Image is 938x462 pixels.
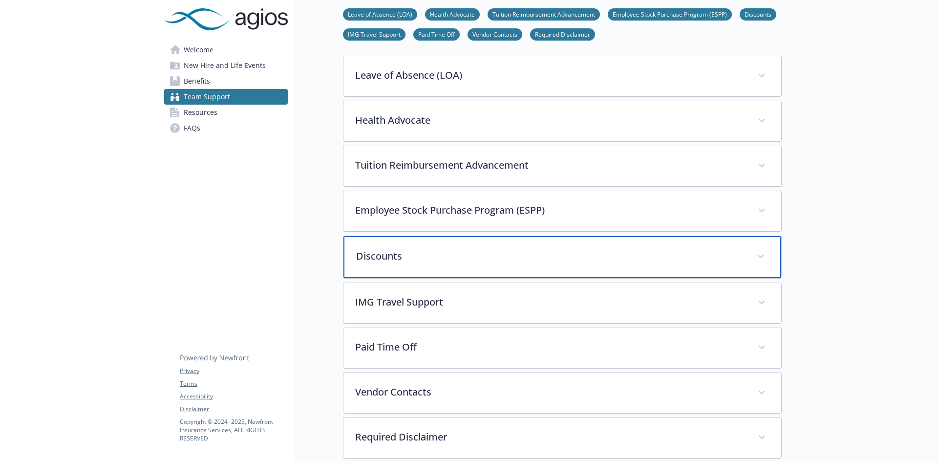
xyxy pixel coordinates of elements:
[164,58,288,73] a: New Hire and Life Events
[355,340,746,354] p: Paid Time Off
[184,120,200,136] span: FAQs
[184,73,210,89] span: Benefits
[180,405,287,414] a: Disclaimer
[355,113,746,128] p: Health Advocate
[355,385,746,399] p: Vendor Contacts
[413,29,460,39] a: Paid Time Off
[180,379,287,388] a: Terms
[343,328,781,368] div: Paid Time Off
[164,42,288,58] a: Welcome
[343,29,405,39] a: IMG Travel Support
[184,89,230,105] span: Team Support
[343,373,781,413] div: Vendor Contacts
[343,56,781,96] div: Leave of Absence (LOA)
[488,9,600,19] a: Tuition Reimbursement Advancement
[184,42,213,58] span: Welcome
[343,283,781,323] div: IMG Travel Support
[425,9,480,19] a: Health Advocate
[343,418,781,458] div: Required Disclaimer
[164,105,288,120] a: Resources
[608,9,732,19] a: Employee Stock Purchase Program (ESPP)
[355,430,746,444] p: Required Disclaimer
[355,158,746,173] p: Tuition Reimbursement Advancement
[184,105,217,120] span: Resources
[355,203,746,218] p: Employee Stock Purchase Program (ESPP)
[343,191,781,231] div: Employee Stock Purchase Program (ESPP)
[468,29,522,39] a: Vendor Contacts
[343,101,781,141] div: Health Advocate
[180,418,287,442] p: Copyright © 2024 - 2025 , Newfront Insurance Services, ALL RIGHTS RESERVED
[530,29,595,39] a: Required Disclaimer
[343,146,781,186] div: Tuition Reimbursement Advancement
[343,9,417,19] a: Leave of Absence (LOA)
[164,89,288,105] a: Team Support
[355,68,746,83] p: Leave of Absence (LOA)
[356,249,745,264] p: Discounts
[740,9,776,19] a: Discounts
[180,367,287,375] a: Privacy
[164,73,288,89] a: Benefits
[355,295,746,309] p: IMG Travel Support
[180,392,287,401] a: Accessibility
[164,120,288,136] a: FAQs
[184,58,266,73] span: New Hire and Life Events
[343,236,781,278] div: Discounts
